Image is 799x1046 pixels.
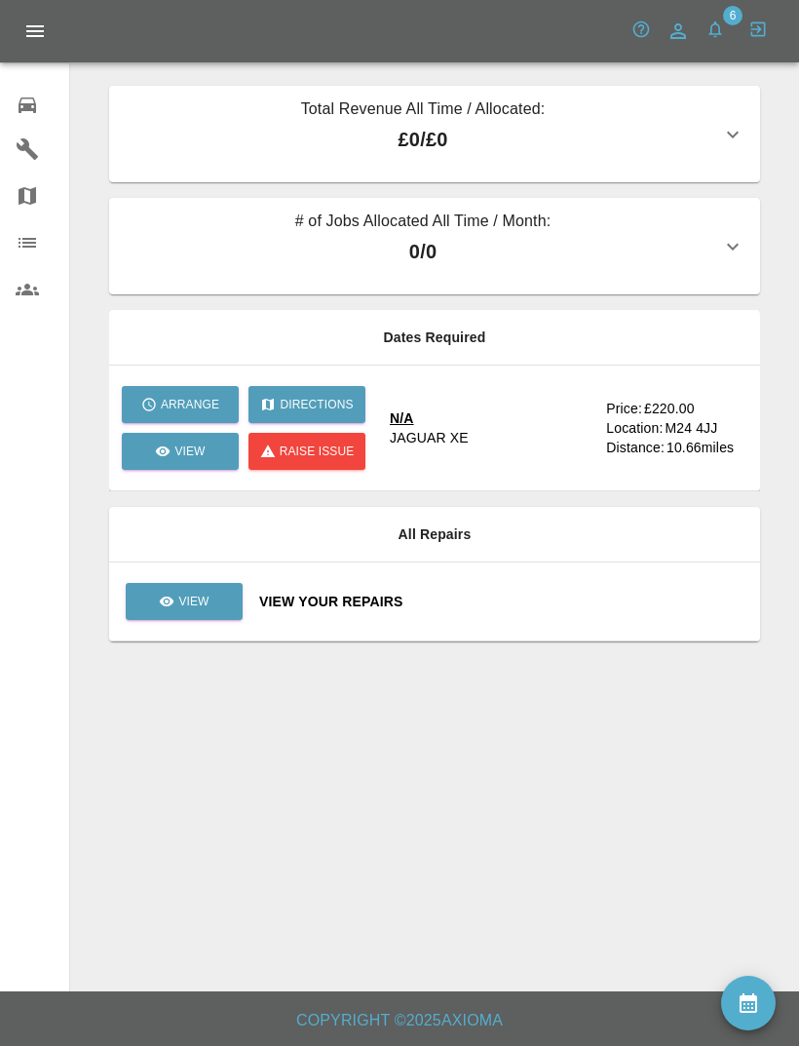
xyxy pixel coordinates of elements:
a: View Your Repairs [259,592,744,611]
a: N/AJAGUAR XE [390,408,590,447]
p: View [178,593,209,610]
th: All Repairs [109,507,760,562]
h6: Copyright © 2025 Axioma [16,1007,783,1034]
p: 0 / 0 [125,237,721,266]
a: View [126,583,243,620]
button: availability [721,976,776,1030]
button: # of Jobs Allocated All Time / Month:0/0 [109,198,760,294]
div: N/A [390,408,469,428]
button: Raise issue [248,433,365,470]
button: Total Revenue All Time / Allocated:£0/£0 [109,86,760,182]
a: Price:£220.00Location:M24 4JJDistance:10.66miles [606,399,744,457]
div: Distance: [606,438,665,457]
p: # of Jobs Allocated All Time / Month: [125,210,721,237]
a: View [125,593,244,608]
div: Location: [606,418,663,438]
th: Dates Required [109,310,760,366]
button: Open drawer [12,8,58,55]
div: £220.00 [644,399,695,418]
div: JAGUAR XE [390,428,469,447]
p: Directions [280,396,353,413]
span: 6 [723,6,742,25]
button: Directions [248,386,365,423]
p: Raise issue [280,443,355,460]
p: £0 / £0 [125,125,721,154]
p: Arrange [161,396,219,413]
div: 10.66 miles [666,438,744,457]
p: Total Revenue All Time / Allocated: [125,97,721,125]
div: Price: [606,399,642,418]
div: M24 4JJ [665,418,717,438]
p: View [174,443,205,460]
a: View [122,433,239,470]
button: Arrange [122,386,239,423]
